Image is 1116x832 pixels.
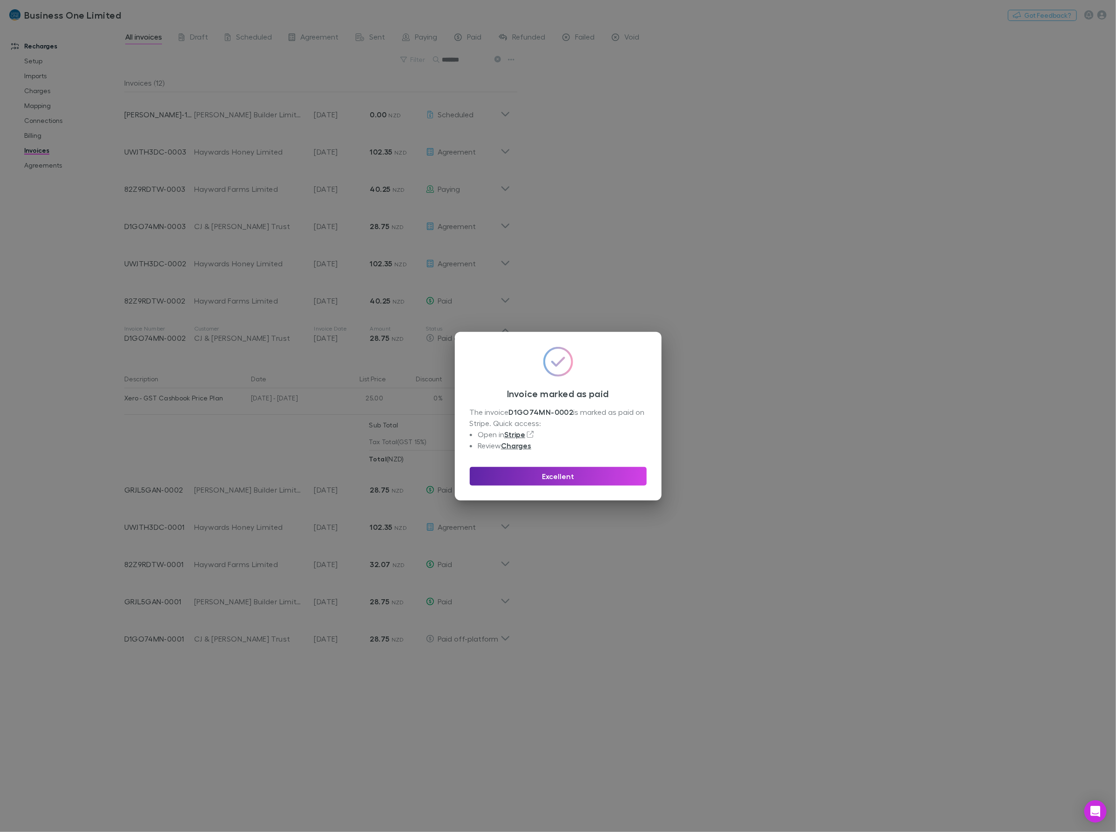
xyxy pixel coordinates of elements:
[478,429,646,440] li: Open in
[1084,800,1107,823] div: Open Intercom Messenger
[470,388,647,399] h3: Invoice marked as paid
[501,441,531,450] a: Charges
[504,430,525,439] a: Stripe
[470,406,647,451] div: The invoice is marked as paid on Stripe. Quick access:
[509,407,574,417] strong: D1GO74MN-0002
[470,467,647,486] button: Excellent
[478,440,646,451] li: Review
[543,347,573,377] img: GradientCheckmarkIcon.svg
